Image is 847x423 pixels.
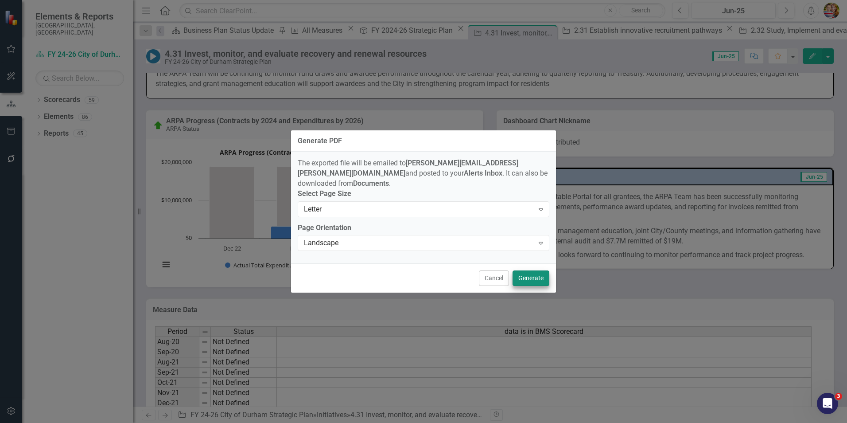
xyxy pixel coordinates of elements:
[298,189,549,199] label: Select Page Size
[464,169,502,177] strong: Alerts Inbox
[304,204,534,214] div: Letter
[817,393,838,414] iframe: Intercom live chat
[304,238,534,248] div: Landscape
[513,270,549,286] button: Generate
[835,393,842,400] span: 3
[479,270,509,286] button: Cancel
[298,159,548,188] span: The exported file will be emailed to and posted to your . It can also be downloaded from .
[353,179,389,188] strong: Documents
[298,137,342,145] div: Generate PDF
[298,159,518,177] strong: [PERSON_NAME][EMAIL_ADDRESS][PERSON_NAME][DOMAIN_NAME]
[298,223,549,233] label: Page Orientation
